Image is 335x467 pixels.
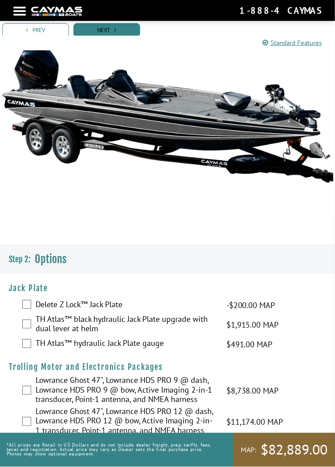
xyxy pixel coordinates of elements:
[262,38,322,48] a: Standard Features
[36,407,215,438] label: Lowrance Ghost 47", Lowrance HDS PRO 12 @ dash, Lowrance HDS PRO 12 @ bow, Active Imaging 2-in-1 ...
[226,416,283,428] span: $11,174.00 MAP
[2,23,69,37] a: Prev
[226,339,273,351] span: $491.00 MAP
[226,385,279,397] span: $8,738.00 MAP
[9,283,326,293] h4: Jack Plate
[36,339,215,351] label: TH Atlas™ hydraulic Jack Plate gauge
[36,314,215,336] label: TH Atlas™ black hydraulic Jack Plate upgrade with dual lever at helm
[7,439,220,461] p: *All prices are Retail in US Dollars and do not include dealer freight, prep, tariffs, fees, taxe...
[241,446,256,455] span: MAP:
[36,300,215,312] label: Delete Z Lock™ Jack Plate
[73,23,140,37] a: Next
[226,299,275,311] span: -$200.00 MAP
[36,376,215,407] label: Lowrance Ghost 47", Lowrance HDS PRO 9 @ dash, Lowrance HDS PRO 9 @ bow, Active Imaging 2-in-1 tr...
[31,7,82,16] img: white-logo-c9c8dbefe5ff5ceceb0f0178aa75bf4bb51f6bca0971e226c86eb53dfe498488.png
[261,441,327,459] span: $82,889.00
[233,433,335,467] a: MAP:$82,889.00
[9,362,326,372] h4: Trolling Motor and Electronics Packages
[226,319,279,331] span: $1,915.00 MAP
[239,5,322,16] div: 1-888-4CAYMAS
